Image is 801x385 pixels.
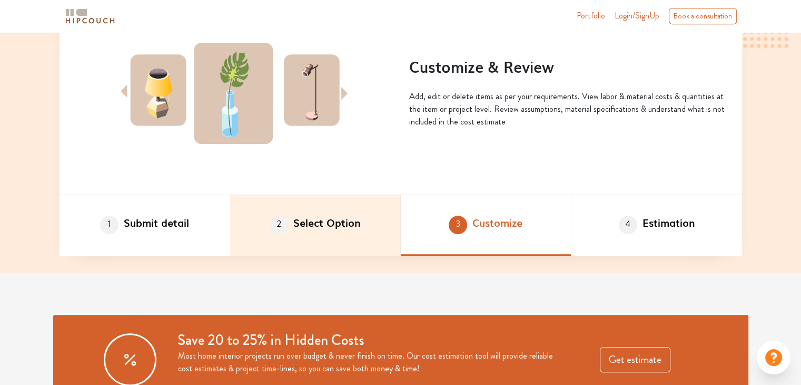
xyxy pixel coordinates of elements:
span: 3 [449,216,467,234]
li: Estimation [571,195,742,256]
li: Customize [401,195,571,256]
div: Book a consultation [669,8,737,24]
span: Login/SignUp [615,9,659,22]
li: Select Option [230,195,401,256]
button: Get estimate [600,347,670,372]
span: 1 [100,216,118,234]
p: Most home interior projects run over budget & never finish on time. Our cost estimation tool will... [178,350,568,375]
h3: Save 20 to 25% in Hidden Costs [178,332,568,350]
img: logo-horizontal.svg [64,7,116,25]
span: 2 [270,216,288,234]
span: 4 [619,216,637,234]
a: Portfolio [577,9,605,22]
li: Submit detail [60,195,230,256]
span: logo-horizontal.svg [64,4,116,28]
